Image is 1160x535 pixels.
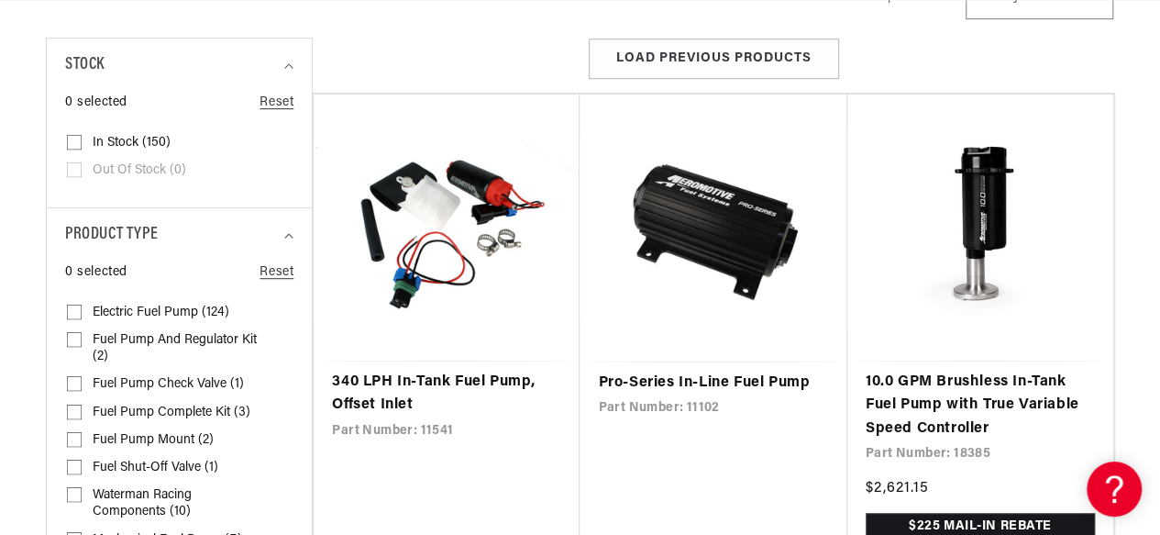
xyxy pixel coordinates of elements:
[65,262,127,283] span: 0 selected
[93,487,262,520] span: Waterman Racing Components (10)
[598,372,828,396] a: Pro-Series In-Line Fuel Pump
[65,208,293,262] summary: Product type (0 selected)
[65,52,105,79] span: Stock
[332,371,561,418] a: 340 LPH In-Tank Fuel Pump, Offset Inlet
[589,39,839,80] button: Load Previous Products
[93,135,171,151] span: In stock (150)
[93,162,186,179] span: Out of stock (0)
[65,39,293,93] summary: Stock (0 selected)
[866,371,1095,441] a: 10.0 GPM Brushless In-Tank Fuel Pump with True Variable Speed Controller
[65,93,127,113] span: 0 selected
[93,376,244,393] span: Fuel Pump Check Valve (1)
[93,405,250,421] span: Fuel Pump Complete Kit (3)
[65,222,158,249] span: Product type
[93,305,229,321] span: Electric Fuel Pump (124)
[93,432,214,449] span: Fuel Pump Mount (2)
[260,93,293,113] a: Reset
[93,460,218,476] span: Fuel Shut-Off Valve (1)
[260,262,293,283] a: Reset
[93,332,262,365] span: Fuel Pump and Regulator Kit (2)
